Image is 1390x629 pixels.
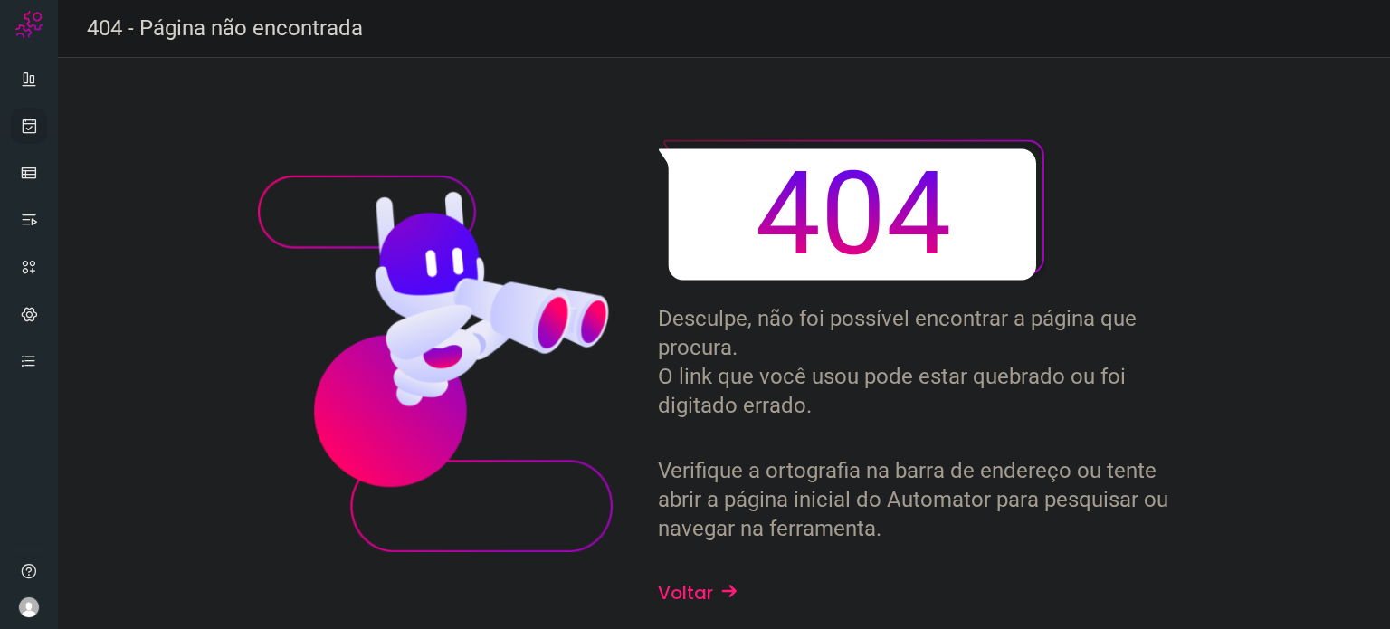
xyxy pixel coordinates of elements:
[658,579,738,606] button: Voltar
[658,304,1190,420] p: Desculpe, não foi possível encontrar a página que procura. O link que você usou pode estar quebra...
[658,139,1048,282] img: Higgor
[18,596,40,618] img: avatar-user-boy.jpg
[258,172,613,552] img: Higgor
[15,11,43,38] img: Logo
[87,15,363,42] h2: 404 - Página não encontrada
[658,456,1190,543] p: Verifique a ortografia na barra de endereço ou tente abrir a página inicial do Automator para pes...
